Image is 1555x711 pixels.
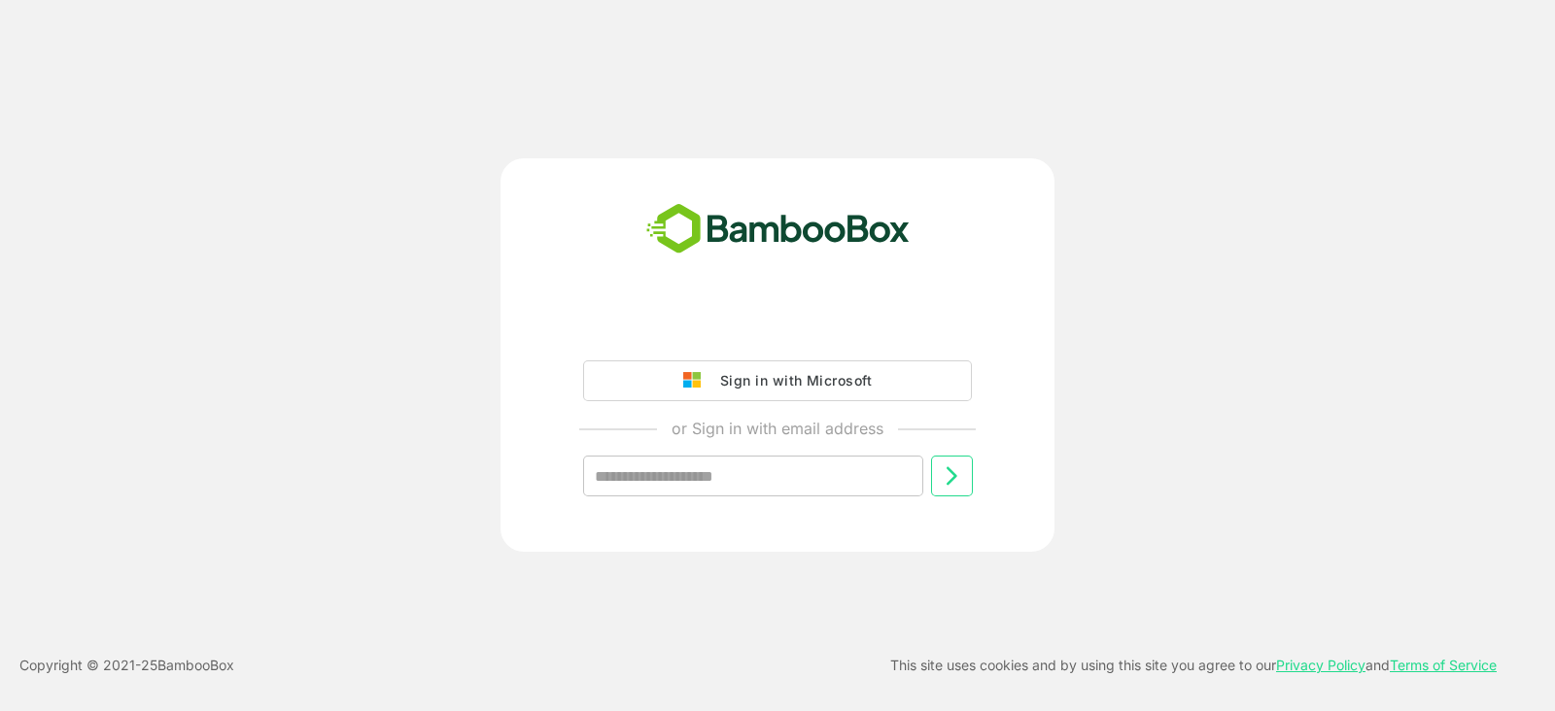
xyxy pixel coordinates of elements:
[1276,657,1365,673] a: Privacy Policy
[19,654,234,677] p: Copyright © 2021- 25 BambooBox
[672,417,883,440] p: or Sign in with email address
[573,306,982,349] iframe: Sign in with Google Button
[890,654,1497,677] p: This site uses cookies and by using this site you agree to our and
[636,197,920,261] img: bamboobox
[1390,657,1497,673] a: Terms of Service
[683,372,710,389] img: google
[583,360,972,401] button: Sign in with Microsoft
[710,368,872,393] div: Sign in with Microsoft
